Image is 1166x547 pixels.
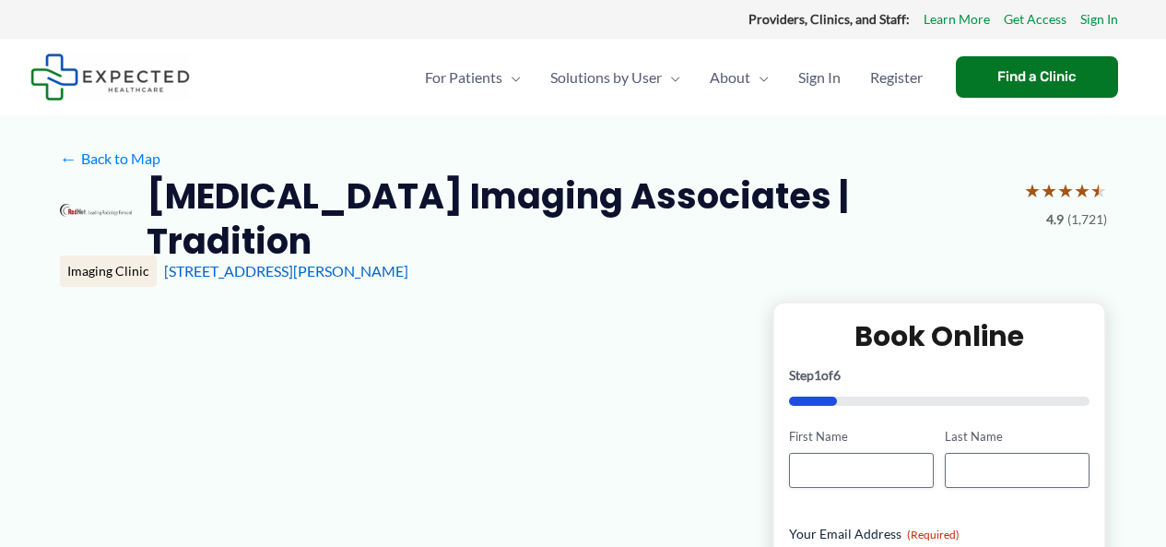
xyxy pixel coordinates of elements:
[1041,173,1057,208] span: ★
[1004,7,1066,31] a: Get Access
[855,45,937,110] a: Register
[789,369,1090,382] p: Step of
[783,45,855,110] a: Sign In
[1074,173,1090,208] span: ★
[60,256,157,287] div: Imaging Clinic
[748,11,910,27] strong: Providers, Clinics, and Staff:
[1090,173,1107,208] span: ★
[1057,173,1074,208] span: ★
[956,56,1118,98] a: Find a Clinic
[789,428,934,446] label: First Name
[30,54,190,101] img: Expected Healthcare Logo - side, dark font, small
[147,173,1008,265] h2: [MEDICAL_DATA] Imaging Associates | Tradition
[1046,208,1064,232] span: 4.9
[833,367,841,383] span: 6
[789,318,1090,354] h2: Book Online
[907,528,960,541] span: (Required)
[502,45,521,110] span: Menu Toggle
[536,45,695,110] a: Solutions by UserMenu Toggle
[814,367,821,383] span: 1
[750,45,769,110] span: Menu Toggle
[1024,173,1041,208] span: ★
[662,45,680,110] span: Menu Toggle
[798,45,841,110] span: Sign In
[60,149,77,167] span: ←
[425,45,502,110] span: For Patients
[789,525,1090,543] label: Your Email Address
[164,262,408,279] a: [STREET_ADDRESS][PERSON_NAME]
[550,45,662,110] span: Solutions by User
[924,7,990,31] a: Learn More
[870,45,923,110] span: Register
[60,145,160,172] a: ←Back to Map
[410,45,536,110] a: For PatientsMenu Toggle
[945,428,1089,446] label: Last Name
[695,45,783,110] a: AboutMenu Toggle
[710,45,750,110] span: About
[1067,208,1107,232] span: (1,721)
[410,45,937,110] nav: Primary Site Navigation
[1080,7,1118,31] a: Sign In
